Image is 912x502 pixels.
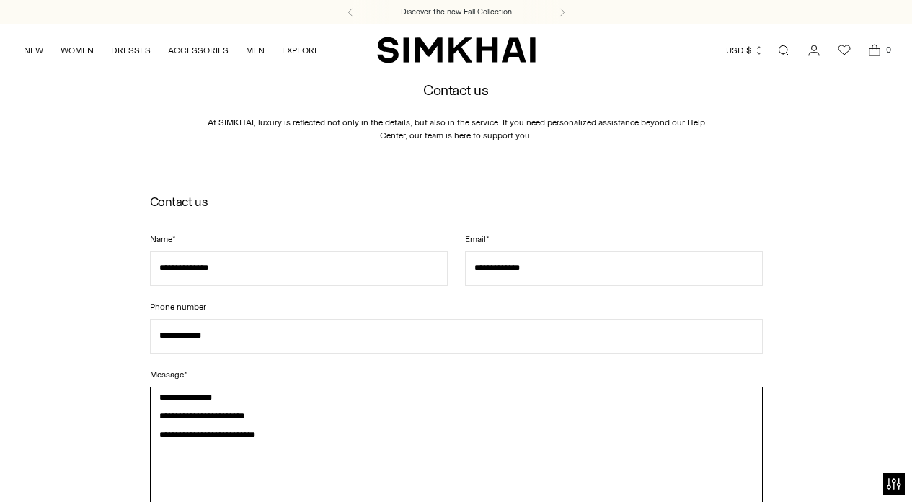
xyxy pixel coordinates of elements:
[24,35,43,66] a: NEW
[204,116,709,181] p: At SIMKHAI, luxury is reflected not only in the details, but also in the service. If you need per...
[204,83,709,99] h2: Contact us
[465,233,763,246] label: Email
[61,35,94,66] a: WOMEN
[168,35,229,66] a: ACCESSORIES
[111,35,151,66] a: DRESSES
[726,35,764,66] button: USD $
[150,233,448,246] label: Name
[882,43,895,56] span: 0
[150,195,763,209] h2: Contact us
[150,300,763,313] label: Phone number
[150,368,763,381] label: Message
[246,35,265,66] a: MEN
[830,36,859,65] a: Wishlist
[769,36,798,65] a: Open search modal
[860,36,889,65] a: Open cart modal
[800,36,828,65] a: Go to the account page
[377,36,536,64] a: SIMKHAI
[282,35,319,66] a: EXPLORE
